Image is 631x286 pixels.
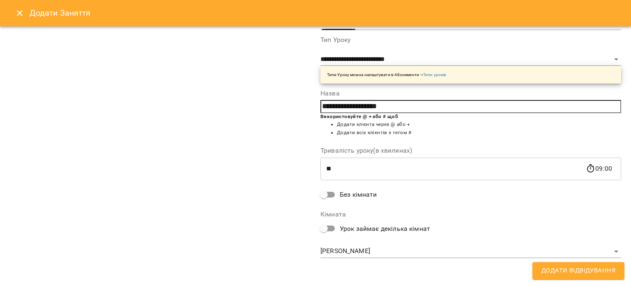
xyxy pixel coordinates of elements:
[423,72,446,77] a: Типи уроків
[532,262,624,279] button: Додати Відвідування
[320,90,621,97] label: Назва
[337,121,621,129] li: Додати клієнта через @ або +
[320,147,621,154] label: Тривалість уроку(в хвилинах)
[10,3,30,23] button: Close
[340,224,430,234] span: Урок займає декілька кімнат
[320,245,621,258] div: [PERSON_NAME]
[30,7,621,19] h6: Додати Заняття
[320,114,398,119] b: Використовуйте @ + або # щоб
[320,37,621,43] label: Тип Уроку
[337,129,621,137] li: Додати всіх клієнтів з тегом #
[320,211,621,218] label: Кімната
[327,72,446,78] p: Типи Уроку можна налаштувати в Абонементи ->
[340,190,377,200] span: Без кімнати
[541,265,615,276] span: Додати Відвідування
